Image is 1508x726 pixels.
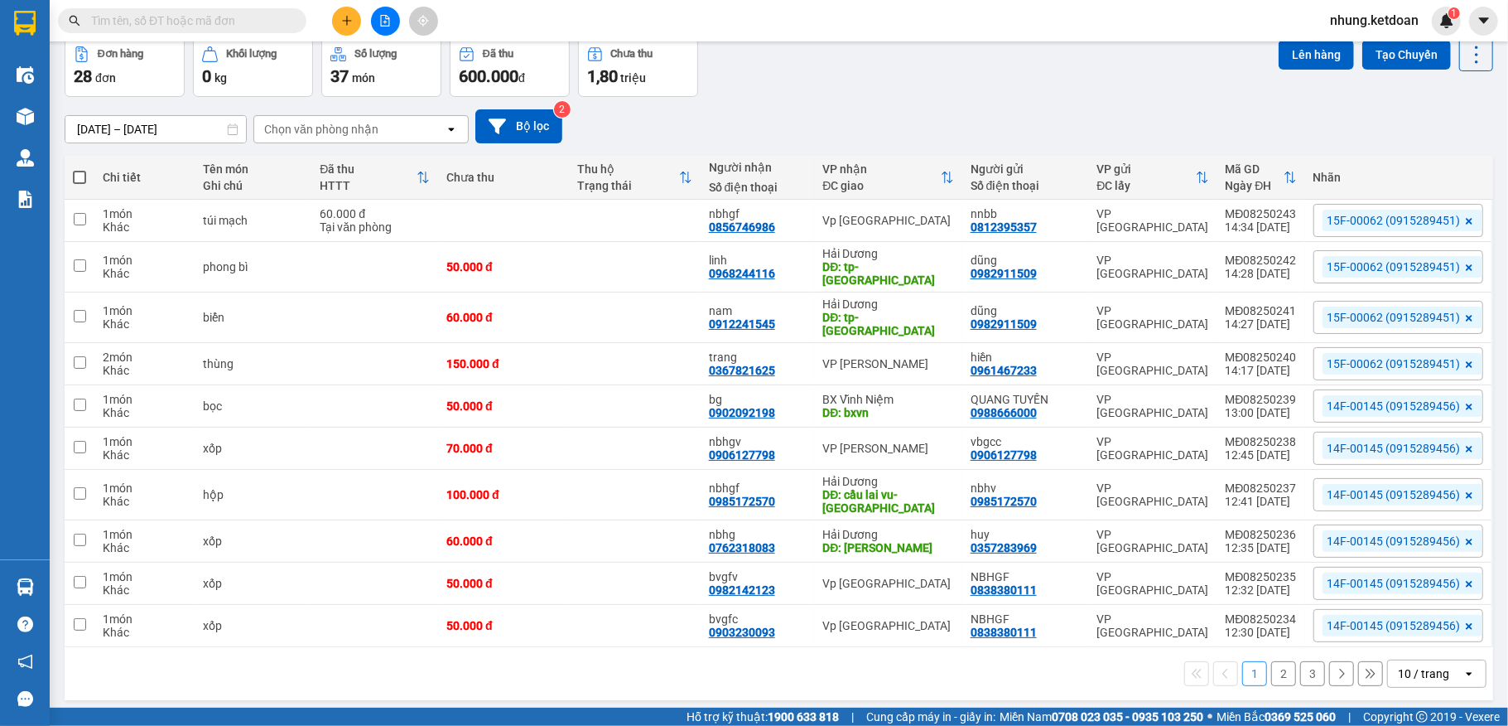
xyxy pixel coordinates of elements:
svg: open [445,123,458,136]
div: 0982142123 [709,583,775,597]
div: 1 món [103,254,186,267]
img: warehouse-icon [17,578,34,596]
div: Hải Dương [822,247,953,260]
span: Miền Bắc [1217,708,1336,726]
span: 37 [330,66,349,86]
div: MĐ08250240 [1226,351,1297,364]
div: Hải Dương [822,528,953,541]
div: 150.000 đ [446,357,561,370]
span: 15F-00062 (0915289451) [1327,259,1461,274]
div: 0903230093 [709,626,775,639]
span: 14F-00145 (0915289456) [1327,487,1461,502]
div: trang [709,351,807,364]
button: Số lượng37món [321,37,441,97]
div: 14:28 [DATE] [1226,267,1297,280]
span: nhung.ketdoan [1317,10,1432,31]
div: MĐ08250239 [1226,393,1297,406]
div: Khác [103,220,186,234]
div: Khác [103,364,186,377]
div: 0367821625 [709,364,775,377]
strong: Người gửi hàng xác nhận [13,7,112,16]
div: Hải Dương [822,298,953,311]
div: Thu hộ [577,162,678,176]
span: caret-down [1477,13,1491,28]
div: nbhgf [709,207,807,220]
div: 0762318083 [709,541,775,554]
span: 14F-00145 (0915289456) [1327,618,1461,633]
div: VP [GEOGRAPHIC_DATA] [1097,254,1209,280]
div: phong bì [203,260,304,273]
div: 0985172570 [971,495,1037,508]
span: 14F-00145 (0915289456) [1327,441,1461,456]
span: 15F-00062 (0915289451) [1327,310,1461,325]
div: Khác [103,626,186,639]
a: VeXeRe [195,74,228,85]
input: Tìm tên, số ĐT hoặc mã đơn [91,12,287,30]
div: 50.000 đ [446,577,561,590]
span: Người nhận hàng xác nhận [123,6,234,17]
div: VP nhận [822,162,940,176]
div: 0906127798 [971,448,1037,462]
span: 15F-00062 (0915289451) [1327,213,1461,228]
div: VP [GEOGRAPHIC_DATA] [1097,435,1209,462]
div: VP [PERSON_NAME] [822,442,953,455]
div: DĐ: tp-hải dương [822,311,953,337]
div: 1 món [103,528,186,541]
div: MĐ08250234 [1226,612,1297,626]
span: Hỗ trợ kỹ thuật: [687,708,839,726]
div: 1 món [103,435,186,448]
div: VP [GEOGRAPHIC_DATA] [1097,393,1209,419]
div: 0906127798 [709,448,775,462]
div: nam [709,304,807,317]
div: biển [203,311,304,324]
span: | [1348,708,1351,726]
div: Vp [GEOGRAPHIC_DATA] [822,577,953,590]
div: dũng [971,254,1081,267]
span: search [69,15,80,27]
div: 1 món [103,207,186,220]
strong: 1900 633 818 [768,710,839,724]
div: 12:35 [DATE] [1226,541,1297,554]
div: VP [GEOGRAPHIC_DATA] [1097,207,1209,234]
button: 3 [1300,661,1325,686]
div: 0856746986 [709,220,775,234]
div: xốp [203,535,304,548]
input: Select a date range. [65,116,246,143]
span: món [352,71,375,85]
div: DĐ: cầu lai vu-hải dương [822,488,953,515]
div: thùng [203,357,304,370]
span: 1 [1451,7,1457,19]
div: hộp [203,488,304,501]
div: 0988666000 [971,406,1037,419]
div: 100.000 đ [446,488,561,501]
span: plus [341,15,353,27]
span: 28 [74,66,92,86]
div: 0982911509 [971,267,1037,280]
div: 1 món [103,393,186,406]
span: 14F-00145 (0915289456) [1327,576,1461,591]
span: 600.000 [459,66,518,86]
sup: 1 [1448,7,1460,19]
div: Chưa thu [446,171,561,184]
button: Lên hàng [1279,40,1354,70]
div: Khối lượng [226,48,277,60]
span: Miền Nam [1000,708,1203,726]
div: QUANG TUYẾN [971,393,1081,406]
div: Chi tiết [103,171,186,184]
div: 1 món [103,570,186,583]
div: Vp [GEOGRAPHIC_DATA] [822,619,953,632]
div: Số điện thoại [971,179,1081,192]
div: xốp [203,577,304,590]
div: 14:27 [DATE] [1226,317,1297,331]
span: 0 [202,66,211,86]
th: Toggle SortBy [1217,156,1305,200]
div: Đơn hàng [98,48,143,60]
div: 0357283969 [971,541,1037,554]
span: | [851,708,854,726]
th: Toggle SortBy [1089,156,1217,200]
th: Toggle SortBy [311,156,438,200]
img: solution-icon [17,191,34,208]
strong: Copyright © 2021 – All Rights Reserved [125,74,234,95]
div: MĐ08250238 [1226,435,1297,448]
div: Ngày ĐH [1226,179,1284,192]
